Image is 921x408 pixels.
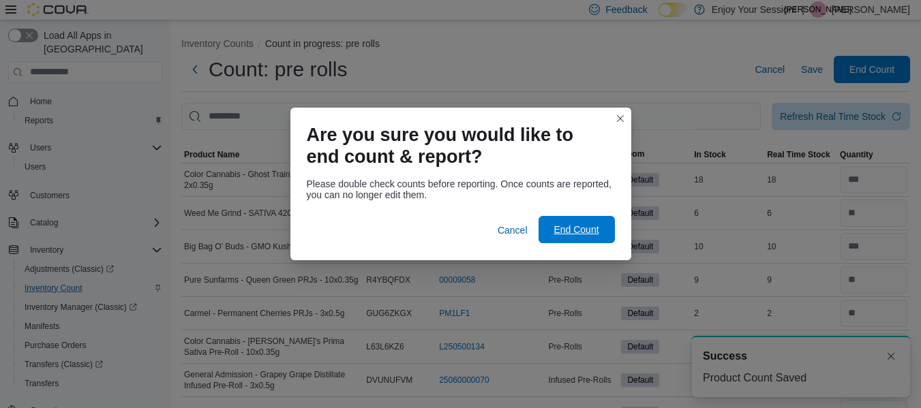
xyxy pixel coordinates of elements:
button: Cancel [492,217,533,244]
div: Please double check counts before reporting. Once counts are reported, you can no longer edit them. [307,178,615,200]
span: End Count [554,223,599,236]
button: Closes this modal window [612,110,629,127]
h1: Are you sure you would like to end count & report? [307,124,604,168]
button: End Count [539,216,615,243]
span: Cancel [498,223,528,237]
